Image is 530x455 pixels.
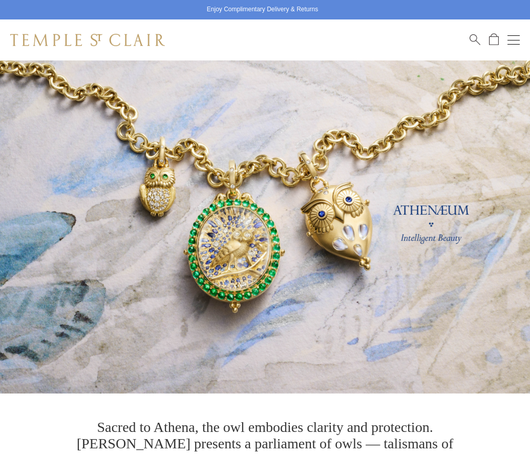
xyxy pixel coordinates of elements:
img: Temple St. Clair [10,34,165,46]
p: Enjoy Complimentary Delivery & Returns [207,5,318,15]
a: Open Shopping Bag [489,33,499,46]
a: Search [470,33,480,46]
button: Open navigation [507,34,520,46]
